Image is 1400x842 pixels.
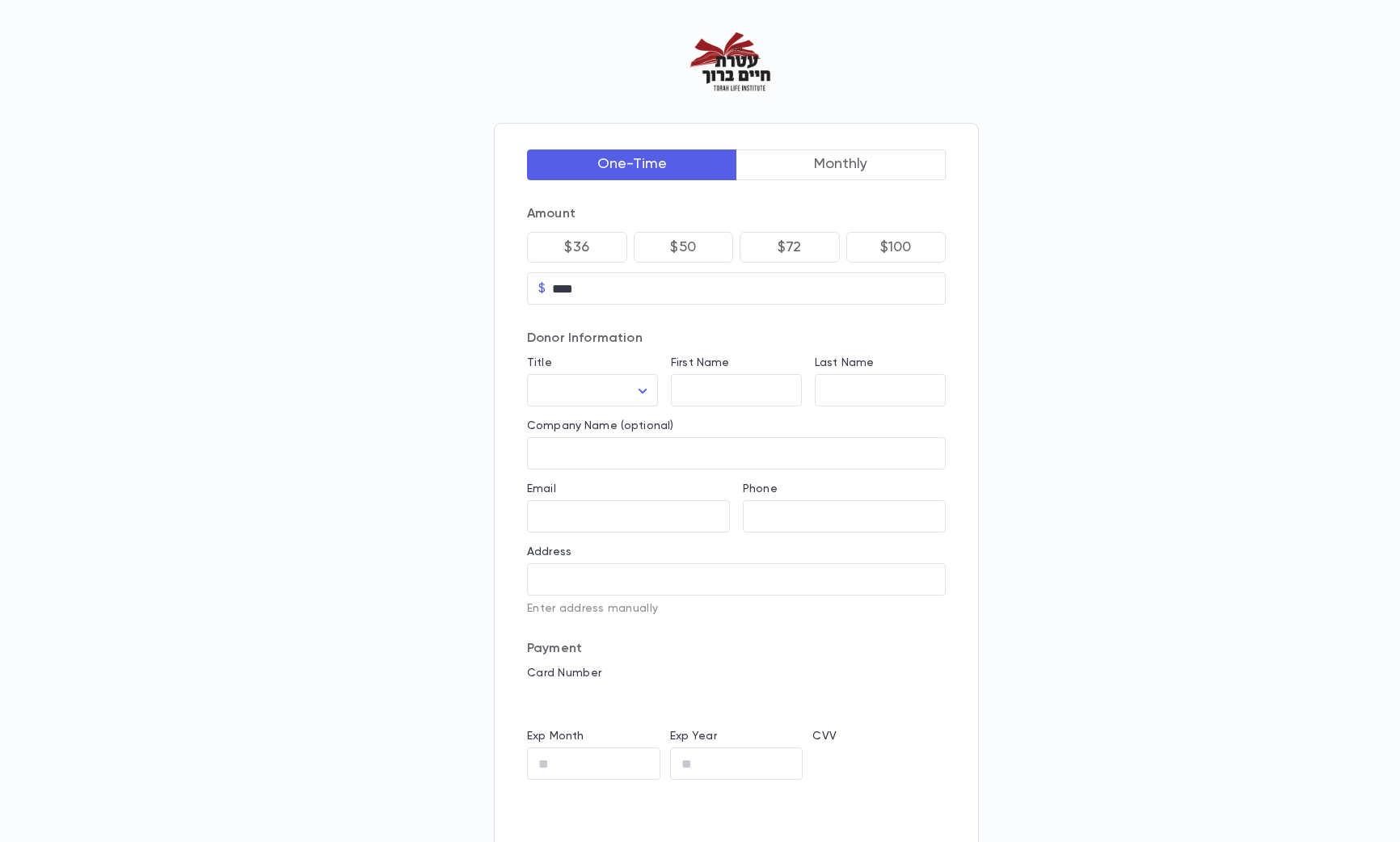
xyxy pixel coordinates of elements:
p: Card Number [527,667,946,680]
p: Payment [527,641,946,657]
p: Donor Information [527,330,946,347]
p: $50 [670,239,696,255]
p: $72 [778,239,802,255]
label: Exp Month [527,730,584,743]
label: First Name [671,356,729,369]
label: Exp Year [670,730,717,743]
img: Logo [686,26,787,99]
p: Enter address manually [527,602,946,615]
label: Title [527,356,552,369]
iframe: cvv [812,747,946,780]
button: $72 [740,232,840,263]
p: $36 [564,239,589,255]
p: $100 [880,239,912,255]
label: Phone [743,482,778,495]
p: Amount [527,206,946,222]
button: Monthly [736,149,947,180]
button: $100 [846,232,947,263]
p: $ [538,280,546,297]
iframe: card [527,684,946,717]
label: Email [527,482,556,495]
label: Address [527,545,571,558]
label: Company Name (optional) [527,419,673,432]
button: $36 [527,232,627,263]
button: $50 [634,232,734,263]
label: Last Name [815,356,874,369]
div: ​ [527,375,658,406]
p: CVV [812,730,946,743]
button: One-Time [527,149,737,180]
